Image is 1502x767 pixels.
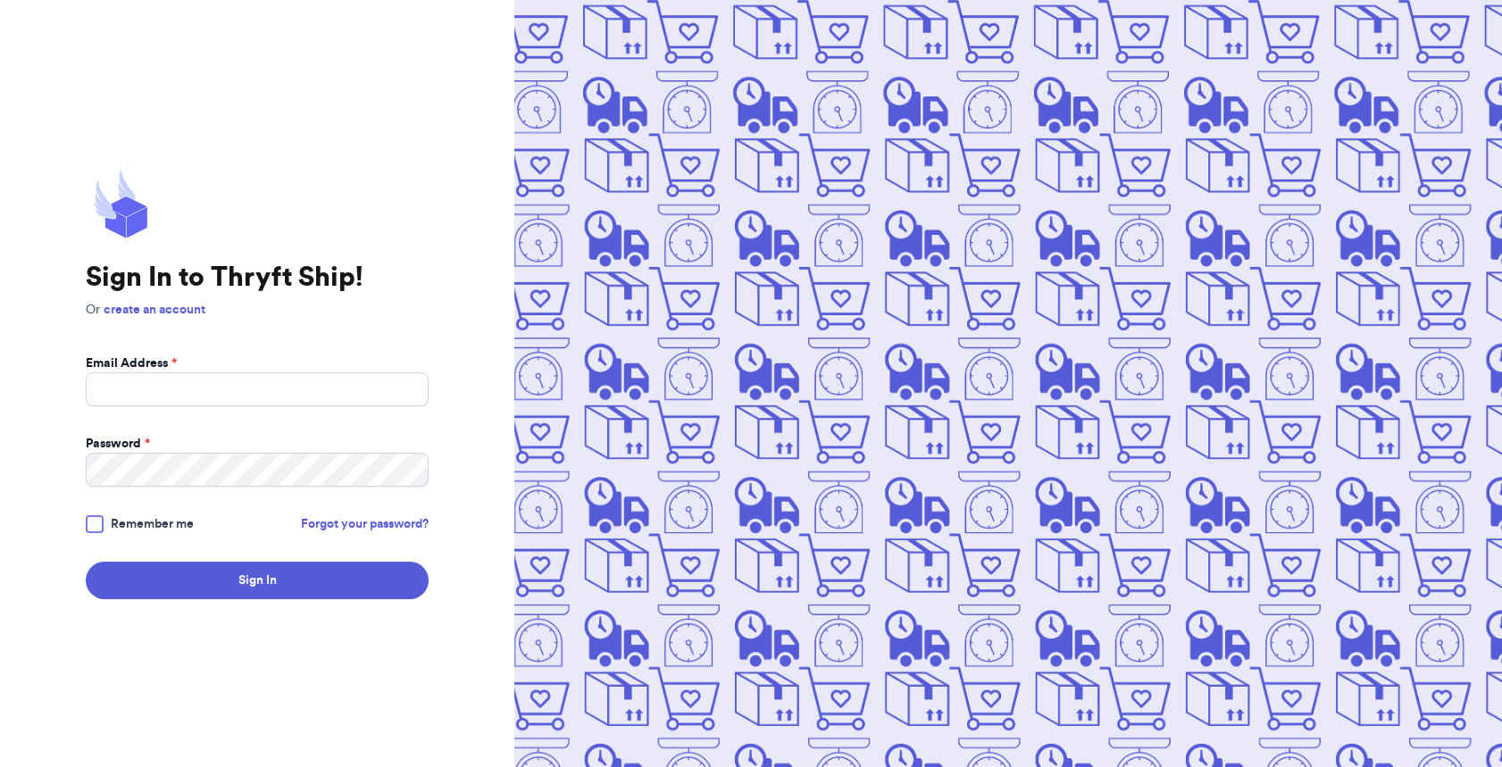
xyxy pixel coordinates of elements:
h1: Sign In to Thryft Ship! [86,262,429,294]
span: Remember me [111,515,194,533]
a: Forgot your password? [301,515,429,533]
p: Or [86,301,429,319]
label: Email Address [86,354,177,372]
label: Password [86,435,150,453]
a: create an account [104,304,205,316]
button: Sign In [86,562,429,599]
